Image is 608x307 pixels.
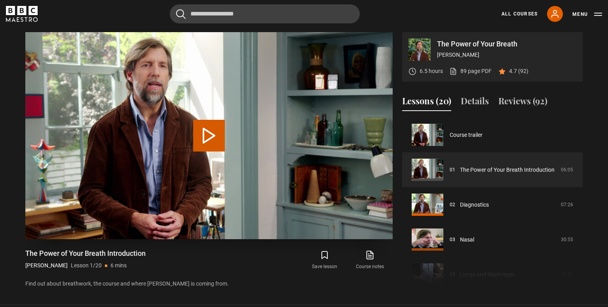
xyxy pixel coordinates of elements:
[461,94,489,111] button: Details
[572,10,602,18] button: Toggle navigation
[110,261,127,270] p: 6 mins
[450,131,483,139] a: Course trailer
[437,51,576,59] p: [PERSON_NAME]
[25,280,393,288] p: Find out about breathwork, the course and where [PERSON_NAME] is coming from.
[176,9,186,19] button: Submit the search query
[502,10,538,17] a: All Courses
[302,249,347,272] button: Save lesson
[25,32,393,239] video-js: Video Player
[25,261,68,270] p: [PERSON_NAME]
[437,40,576,48] p: The Power of Your Breath
[25,249,146,258] h1: The Power of Your Breath Introduction
[460,201,489,209] a: Diagnostics
[402,94,451,111] button: Lessons (20)
[498,94,547,111] button: Reviews (92)
[509,67,528,75] p: 4.7 (92)
[348,249,393,272] a: Course notes
[193,120,225,152] button: Play Lesson The Power of Your Breath Introduction
[449,67,492,75] a: 89 page PDF
[170,4,360,23] input: Search
[460,236,474,244] a: Nasal
[460,166,555,174] a: The Power of Your Breath Introduction
[6,6,38,22] svg: BBC Maestro
[420,67,443,75] p: 6.5 hours
[71,261,102,270] p: Lesson 1/20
